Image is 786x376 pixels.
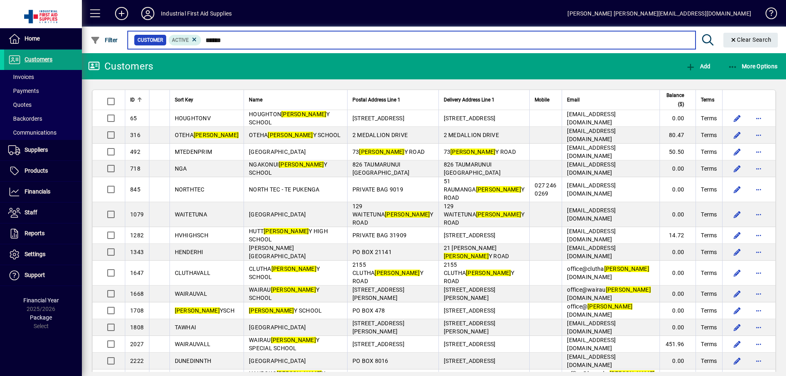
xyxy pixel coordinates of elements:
button: More options [752,128,765,142]
span: 21 [PERSON_NAME] Y ROAD [444,245,509,259]
span: Terms [701,95,714,104]
button: Filter [88,33,120,47]
span: YSCH [175,307,235,314]
span: [STREET_ADDRESS] [444,341,496,347]
button: Edit [731,145,744,158]
td: 0.00 [660,302,696,319]
button: More options [752,304,765,317]
td: 0.00 [660,353,696,369]
span: Staff [25,209,37,216]
span: [EMAIL_ADDRESS][DOMAIN_NAME] [567,320,616,335]
span: Terms [701,210,717,218]
td: 451.96 [660,336,696,353]
span: HUTT Y HIGH SCHOOL [249,228,328,243]
span: OTEHA Y SCHOOL [249,132,341,138]
span: Terms [701,357,717,365]
em: [PERSON_NAME] [587,303,632,310]
span: office@ [DOMAIN_NAME] [567,303,632,318]
em: [PERSON_NAME] [271,286,316,293]
em: [PERSON_NAME] [175,307,220,314]
a: Home [4,29,82,49]
span: Terms [701,340,717,348]
span: TAWHAI [175,324,196,331]
span: Add [686,63,710,70]
em: [PERSON_NAME] [604,266,649,272]
em: [PERSON_NAME] [268,132,313,138]
button: More options [752,338,765,351]
a: Payments [4,84,82,98]
span: 718 [130,165,140,172]
button: Edit [731,128,744,142]
button: Edit [731,162,744,175]
span: Active [172,37,189,43]
span: [PERSON_NAME][GEOGRAPHIC_DATA] [249,245,306,259]
span: 65 [130,115,137,122]
span: ID [130,95,135,104]
em: [PERSON_NAME] [385,211,430,218]
span: [STREET_ADDRESS][PERSON_NAME] [444,286,496,301]
button: More options [752,266,765,279]
div: Customers [88,60,153,73]
span: PRIVATE BAG 31909 [352,232,407,239]
span: 129 WAITETUNA Y ROAD [352,203,434,226]
span: [EMAIL_ADDRESS][DOMAIN_NAME] [567,128,616,142]
button: Edit [731,354,744,367]
span: 826 TAUMARUNUI [GEOGRAPHIC_DATA] [444,161,501,176]
a: Staff [4,203,82,223]
button: Profile [135,6,161,21]
em: [PERSON_NAME] [606,286,651,293]
span: NGA [175,165,187,172]
a: Communications [4,126,82,140]
em: [PERSON_NAME] [281,111,326,117]
span: [STREET_ADDRESS] [444,358,496,364]
td: 0.00 [660,261,696,286]
span: 1282 [130,232,144,239]
span: 2 MEDALLION DRIVE [444,132,499,138]
span: Terms [701,248,717,256]
span: Filter [90,37,118,43]
mat-chip: Activation Status: Active [169,35,201,45]
em: [PERSON_NAME] [359,149,404,155]
button: More options [752,245,765,259]
td: 0.00 [660,202,696,227]
span: [STREET_ADDRESS][PERSON_NAME] [352,320,404,335]
button: More options [752,112,765,125]
span: Postal Address Line 1 [352,95,400,104]
span: OTEHA [175,132,239,138]
button: More options [752,208,765,221]
span: [EMAIL_ADDRESS][DOMAIN_NAME] [567,111,616,126]
button: Edit [731,338,744,351]
td: 0.00 [660,286,696,302]
span: 1343 [130,249,144,255]
span: PO BOX 8016 [352,358,388,364]
span: Communications [8,129,56,136]
button: Edit [731,321,744,334]
span: Payments [8,88,39,94]
span: Home [25,35,40,42]
span: Sort Key [175,95,193,104]
span: 1808 [130,324,144,331]
span: HENDERHI [175,249,203,255]
span: [EMAIL_ADDRESS][DOMAIN_NAME] [567,161,616,176]
button: More Options [726,59,780,74]
span: Terms [701,231,717,239]
a: Backorders [4,112,82,126]
span: 492 [130,149,140,155]
span: 027 246 0269 [535,182,556,197]
em: [PERSON_NAME] [271,266,316,272]
span: NGAKONUI Y SCHOOL [249,161,327,176]
button: More options [752,183,765,196]
td: 80.47 [660,127,696,144]
button: More options [752,229,765,242]
span: 129 WAITETUNA Y ROAD [444,203,525,226]
span: PO BOX 478 [352,307,385,314]
span: [EMAIL_ADDRESS][DOMAIN_NAME] [567,207,616,222]
td: 0.00 [660,177,696,202]
a: Quotes [4,98,82,112]
span: Terms [701,131,717,139]
span: 1668 [130,290,144,297]
a: Suppliers [4,140,82,160]
span: WAIRAUVALL [175,341,211,347]
span: 73 Y ROAD [352,149,425,155]
em: [PERSON_NAME] [375,270,420,276]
